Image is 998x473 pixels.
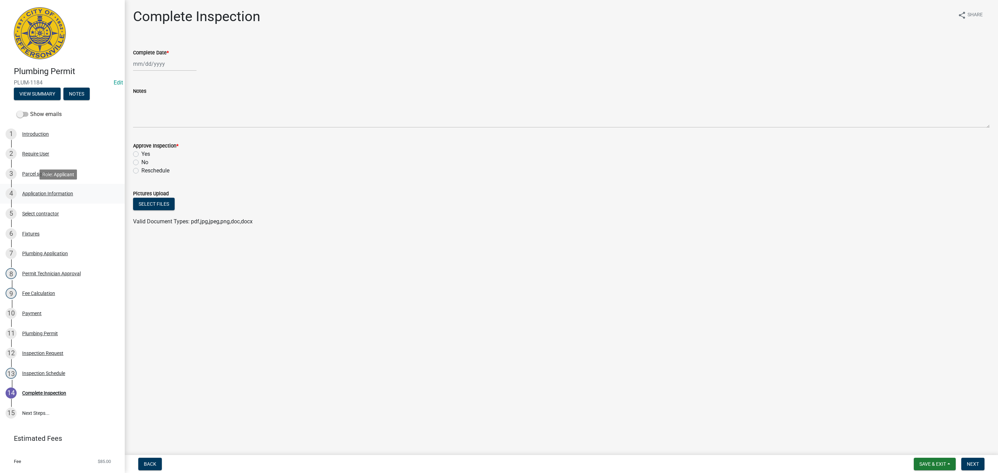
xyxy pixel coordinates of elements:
[961,458,984,470] button: Next
[6,228,17,239] div: 6
[22,171,51,176] div: Parcel search
[114,79,123,86] a: Edit
[22,311,42,316] div: Payment
[6,288,17,299] div: 9
[22,191,73,196] div: Application Information
[133,57,196,71] input: mm/dd/yyyy
[6,248,17,259] div: 7
[6,128,17,140] div: 1
[22,371,65,376] div: Inspection Schedule
[14,79,111,86] span: PLUM-1184
[40,169,77,179] div: Role: Applicant
[133,51,169,55] label: Complete Date
[22,351,63,356] div: Inspection Request
[14,88,61,100] button: View Summary
[6,308,17,319] div: 10
[6,431,114,445] a: Estimated Fees
[6,328,17,339] div: 11
[6,148,17,159] div: 2
[22,211,59,216] div: Select contractor
[63,91,90,97] wm-modal-confirm: Notes
[14,459,21,464] span: Fee
[22,331,58,336] div: Plumbing Permit
[141,150,150,158] label: Yes
[6,208,17,219] div: 5
[133,198,175,210] button: Select files
[17,110,62,118] label: Show emails
[967,461,979,467] span: Next
[22,132,49,136] div: Introduction
[133,218,253,225] span: Valid Document Types: pdf,jpg,jpeg,png,doc,docx
[141,167,169,175] label: Reschedule
[22,271,81,276] div: Permit Technician Approval
[133,8,260,25] h1: Complete Inspection
[914,458,956,470] button: Save & Exit
[22,231,40,236] div: Fixtures
[63,88,90,100] button: Notes
[114,79,123,86] wm-modal-confirm: Edit Application Number
[98,459,111,464] span: $85.00
[144,461,156,467] span: Back
[958,11,966,19] i: share
[22,151,49,156] div: Require User
[6,368,17,379] div: 13
[968,11,983,19] span: Share
[6,188,17,199] div: 4
[6,387,17,399] div: 14
[133,89,146,94] label: Notes
[133,191,169,196] label: Pictures Upload
[133,144,178,149] label: Approve Inspection
[6,268,17,279] div: 8
[22,291,55,296] div: Fee Calculation
[952,8,988,22] button: shareShare
[22,251,68,256] div: Plumbing Application
[919,461,946,467] span: Save & Exit
[138,458,162,470] button: Back
[6,168,17,179] div: 3
[6,408,17,419] div: 15
[6,348,17,359] div: 12
[141,158,148,167] label: No
[22,391,66,395] div: Complete Inspection
[14,91,61,97] wm-modal-confirm: Summary
[14,66,119,77] h4: Plumbing Permit
[14,7,66,59] img: City of Jeffersonville, Indiana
